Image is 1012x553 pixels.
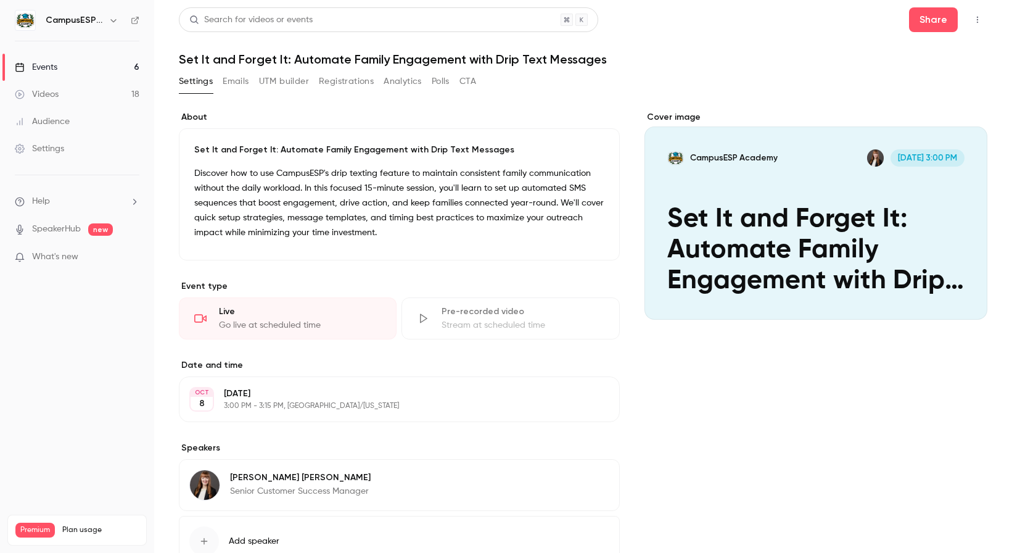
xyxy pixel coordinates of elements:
button: Share [909,7,958,32]
div: Rebecca McCrory[PERSON_NAME] [PERSON_NAME]Senior Customer Success Manager [179,459,620,511]
span: Help [32,195,50,208]
div: Events [15,61,57,73]
li: help-dropdown-opener [15,195,139,208]
a: SpeakerHub [32,223,81,236]
button: Settings [179,72,213,91]
span: Premium [15,523,55,538]
div: Search for videos or events [189,14,313,27]
img: Rebecca McCrory [190,470,220,500]
label: Speakers [179,442,620,454]
p: Set It and Forget It: Automate Family Engagement with Drip Text Messages [194,144,604,156]
span: new [88,223,113,236]
button: Polls [432,72,450,91]
iframe: Noticeable Trigger [125,252,139,263]
div: Stream at scheduled time [442,319,604,331]
p: 8 [199,397,205,410]
div: Pre-recorded videoStream at scheduled time [401,297,619,339]
div: LiveGo live at scheduled time [179,297,397,339]
span: What's new [32,251,78,264]
button: Emails [223,72,249,91]
div: Videos [15,88,59,101]
label: Cover image [644,111,987,123]
div: Live [219,306,381,318]
button: UTM builder [259,72,309,91]
p: [PERSON_NAME] [PERSON_NAME] [230,472,371,484]
h1: Set It and Forget It: Automate Family Engagement with Drip Text Messages [179,52,987,67]
span: Plan usage [62,525,139,535]
div: Go live at scheduled time [219,319,381,331]
span: Add speaker [229,535,279,547]
div: OCT [191,388,213,397]
section: Cover image [644,111,987,320]
p: 3:00 PM - 3:15 PM, [GEOGRAPHIC_DATA]/[US_STATE] [224,401,554,411]
h6: CampusESP Academy [46,14,104,27]
label: Date and time [179,359,620,372]
p: Discover how to use CampusESP's drip texting feature to maintain consistent family communication ... [194,166,604,240]
p: Senior Customer Success Manager [230,485,371,497]
img: CampusESP Academy [15,10,35,30]
button: Registrations [319,72,374,91]
div: Pre-recorded video [442,306,604,318]
button: Analytics [384,72,422,91]
label: About [179,111,620,123]
button: CTA [459,72,476,91]
div: Settings [15,143,64,155]
p: [DATE] [224,388,554,400]
p: Event type [179,280,620,293]
div: Audience [15,115,70,128]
